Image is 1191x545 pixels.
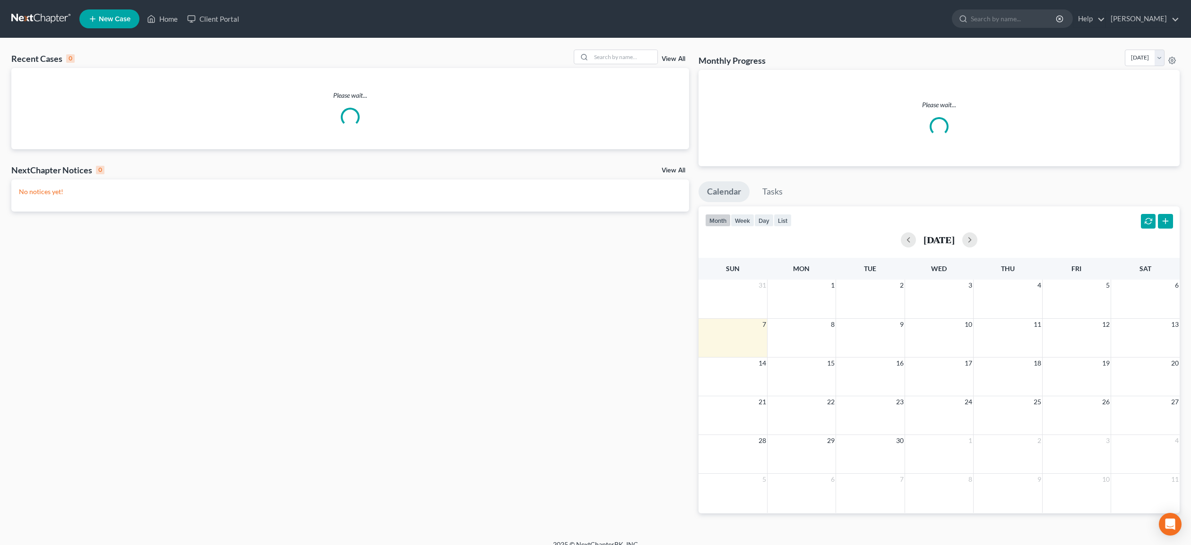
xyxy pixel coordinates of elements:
span: 26 [1101,396,1111,408]
div: NextChapter Notices [11,164,104,176]
span: Tue [864,264,876,272]
button: month [705,214,731,227]
span: 7 [899,474,905,485]
span: 11 [1170,474,1180,485]
span: 21 [758,396,767,408]
span: 9 [899,319,905,330]
span: Sun [726,264,740,272]
span: 5 [1105,280,1111,291]
span: 28 [758,435,767,446]
span: 23 [895,396,905,408]
span: Mon [793,264,810,272]
input: Search by name... [591,50,657,64]
span: 14 [758,358,767,369]
span: 9 [1036,474,1042,485]
span: 1 [967,435,973,446]
span: Wed [931,264,947,272]
a: Home [142,10,182,27]
span: 6 [830,474,836,485]
a: Tasks [754,181,791,202]
h2: [DATE] [923,235,955,245]
span: 4 [1174,435,1180,446]
span: 25 [1033,396,1042,408]
span: 30 [895,435,905,446]
div: Open Intercom Messenger [1159,513,1182,536]
div: Recent Cases [11,53,75,64]
h3: Monthly Progress [699,55,766,66]
span: 7 [761,319,767,330]
span: 19 [1101,358,1111,369]
span: 12 [1101,319,1111,330]
span: Fri [1071,264,1081,272]
button: day [754,214,774,227]
input: Search by name... [971,10,1057,27]
p: No notices yet! [19,187,682,196]
span: 3 [1105,435,1111,446]
span: 17 [964,358,973,369]
span: 2 [899,280,905,291]
a: Client Portal [182,10,244,27]
span: 11 [1033,319,1042,330]
a: Calendar [699,181,750,202]
span: 13 [1170,319,1180,330]
span: Thu [1001,264,1015,272]
span: 22 [826,396,836,408]
span: 8 [830,319,836,330]
span: 20 [1170,358,1180,369]
span: 2 [1036,435,1042,446]
span: 6 [1174,280,1180,291]
span: 10 [964,319,973,330]
span: 24 [964,396,973,408]
button: week [731,214,754,227]
span: 5 [761,474,767,485]
a: View All [662,167,685,174]
span: 27 [1170,396,1180,408]
span: 18 [1033,358,1042,369]
span: 15 [826,358,836,369]
span: 8 [967,474,973,485]
a: View All [662,56,685,62]
div: 0 [66,54,75,63]
span: New Case [99,16,130,23]
span: 10 [1101,474,1111,485]
span: 16 [895,358,905,369]
p: Please wait... [706,100,1172,110]
button: list [774,214,792,227]
span: 3 [967,280,973,291]
span: 1 [830,280,836,291]
p: Please wait... [11,91,689,100]
div: 0 [96,166,104,174]
a: [PERSON_NAME] [1106,10,1179,27]
span: Sat [1139,264,1151,272]
span: 29 [826,435,836,446]
span: 31 [758,280,767,291]
a: Help [1073,10,1105,27]
span: 4 [1036,280,1042,291]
